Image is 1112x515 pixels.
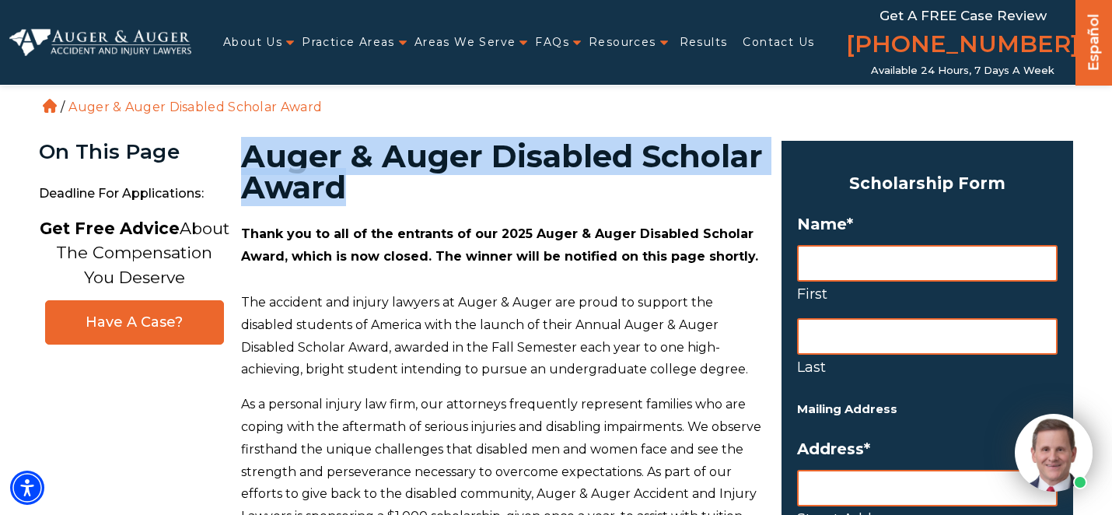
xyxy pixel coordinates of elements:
a: Resources [589,26,656,58]
h5: Mailing Address [797,399,1058,420]
h3: Scholarship Form [797,169,1058,198]
a: Contact Us [743,26,814,58]
a: Home [43,99,57,113]
span: Deadline for Applications: [39,178,229,210]
label: Address [797,440,1058,458]
span: Have A Case? [61,314,208,331]
div: On This Page [39,141,229,163]
img: Intaker widget Avatar [1015,414,1093,492]
a: Areas We Serve [414,26,516,58]
label: First [797,282,1058,307]
span: Available 24 Hours, 7 Days a Week [871,65,1054,77]
a: FAQs [535,26,569,58]
a: About Us [223,26,282,58]
strong: Get Free Advice [40,219,180,238]
strong: Thank you to all of the entrants of our 2025 Auger & Auger Disabled Scholar Award, which is now c... [241,226,758,264]
p: The accident and injury lawyers at Auger & Auger are proud to support the disabled students of Am... [241,292,763,381]
p: About The Compensation You Deserve [40,216,229,290]
li: Auger & Auger Disabled Scholar Award [65,100,326,114]
label: Name [797,215,1058,233]
img: Auger & Auger Accident and Injury Lawyers Logo [9,29,191,57]
a: Results [680,26,728,58]
a: Have A Case? [45,300,224,345]
label: Last [797,355,1058,380]
span: Get a FREE Case Review [879,8,1047,23]
a: [PHONE_NUMBER] [846,27,1079,65]
a: Practice Areas [302,26,395,58]
div: Accessibility Menu [10,471,44,505]
h1: Auger & Auger Disabled Scholar Award [241,141,763,203]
